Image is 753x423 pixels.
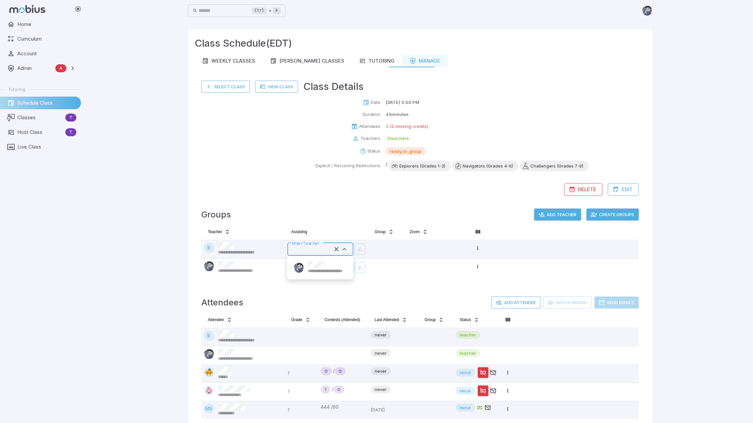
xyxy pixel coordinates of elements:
img: andrew.jpg [204,261,214,271]
button: Status [456,314,483,325]
div: New Student [333,385,344,393]
img: andrew.jpg [204,349,214,359]
button: Grade [287,314,314,325]
span: Tutoring [8,86,25,92]
p: Teachers [360,135,380,142]
div: [PERSON_NAME] Classes [270,57,344,65]
button: Close [340,245,349,253]
p: Explicit / Recurring Restrictions [316,163,380,169]
button: Add Teacher [534,209,581,220]
button: Teacher [204,226,234,237]
span: 1 [321,386,330,393]
h4: Attendees [201,296,243,309]
span: never [371,386,391,393]
span: T [65,114,76,121]
span: Attendee [208,317,224,322]
img: hexagon.svg [204,385,214,395]
div: 444 / 60 [321,404,365,410]
p: Status [367,148,380,155]
button: Clear [332,245,341,253]
span: Zoom [410,229,420,234]
div: Weekly Classes [202,57,255,65]
span: Live Class [17,143,76,151]
button: Column visibility [472,226,483,237]
div: Never Played [321,385,330,393]
button: Delete [564,183,602,196]
button: Create Groups [586,209,639,220]
p: [DATE] [371,404,415,416]
button: Column visibility [502,314,513,325]
p: Attendees [359,123,380,130]
span: Status [460,317,471,322]
p: 2 teachers [387,135,409,142]
p: Duration [363,111,380,118]
p: 7 [287,404,315,416]
div: Tutoring [359,57,395,65]
button: Last Attended [371,314,411,325]
button: Zoom [406,226,432,237]
p: [DATE] 5:00 PM [386,99,419,106]
div: MS [204,404,214,414]
span: 0 [321,368,332,374]
span: Classes [17,114,63,121]
button: Group [421,314,448,325]
kbd: k [273,7,280,14]
img: semi-circle.svg [204,367,214,377]
span: Grade [291,317,302,322]
span: teacher [456,350,480,356]
span: recur [456,369,475,376]
span: ready_to_group [386,148,426,155]
span: Navigators (Grades 4-6) [457,163,518,169]
span: Home [17,21,76,28]
button: Add Attendee [491,296,540,308]
span: T [65,129,76,136]
img: andrew.jpg [294,263,304,273]
span: Challengers (Grades 7-9) [525,163,589,169]
span: A [55,65,66,72]
span: recur [456,404,475,411]
span: never [371,331,391,338]
h3: Class Schedule (EDT) [195,36,292,51]
span: teacher [456,331,480,338]
span: Group [375,229,386,234]
div: / [321,367,365,375]
span: Account [17,50,76,57]
span: Curriculum [17,35,76,43]
span: Last Attended [375,317,399,322]
span: never [371,368,391,374]
span: Schedule Class [17,99,76,107]
p: 7 [287,385,315,398]
span: 0 [333,386,344,393]
p: 3 [386,123,388,130]
label: Main Teacher [292,240,319,246]
kbd: Ctrl [252,7,267,14]
span: 0 [335,368,346,374]
div: New Student [335,367,346,375]
span: Admin [17,65,53,72]
button: Edit [608,183,639,196]
span: Host Class [17,129,63,136]
div: / [321,385,365,393]
button: Assisting [287,226,311,237]
p: 45 minutes [386,111,409,118]
h3: Class Details [303,79,364,94]
button: Contests (Attended) [321,314,364,325]
p: (2 missing credits) [390,123,428,130]
span: Teacher [208,229,222,234]
button: Group [371,226,398,237]
a: View Class [255,81,298,93]
h4: Groups [201,208,231,221]
div: B [204,331,214,341]
div: Never Played [321,367,332,375]
span: Group [425,317,436,322]
span: never [371,350,391,356]
div: B [204,243,214,253]
p: 7 [287,367,315,380]
img: andrew.jpg [642,6,652,16]
div: + [252,7,281,15]
p: Date [371,99,380,106]
span: Contests (Attended) [325,317,360,322]
span: Explorers (Grades 1-3) [394,163,451,169]
span: recur [456,387,475,394]
button: Attendee [204,314,236,325]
